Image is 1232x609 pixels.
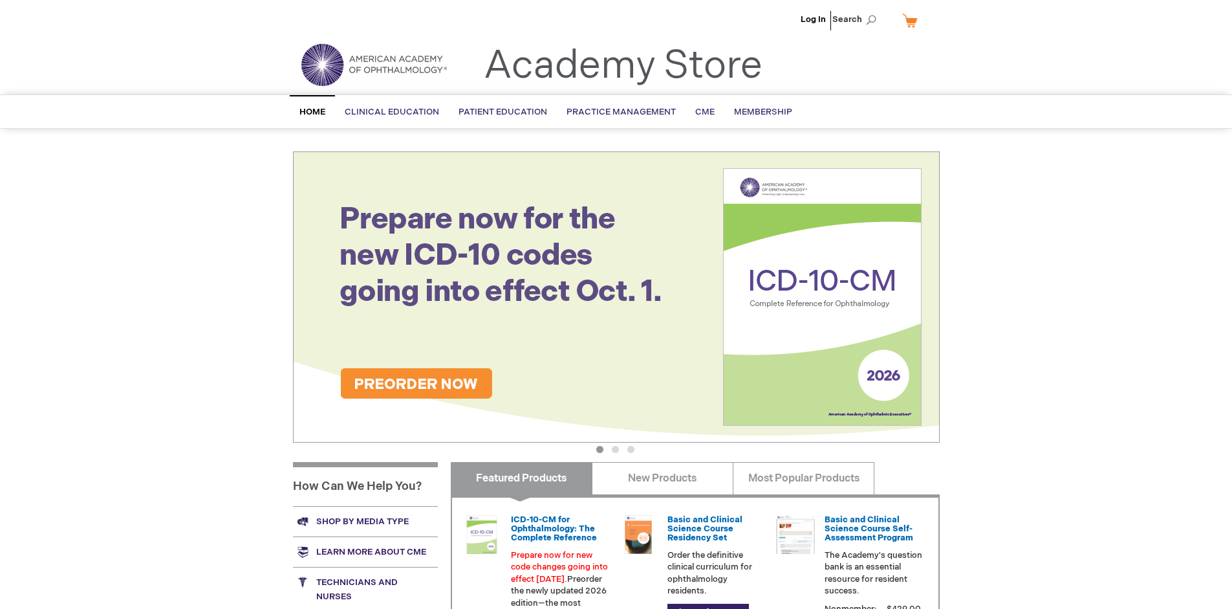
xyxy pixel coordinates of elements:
[345,107,439,117] span: Clinical Education
[596,446,603,453] button: 1 of 3
[459,107,547,117] span: Patient Education
[567,107,676,117] span: Practice Management
[293,506,438,537] a: Shop by media type
[299,107,325,117] span: Home
[612,446,619,453] button: 2 of 3
[619,515,658,554] img: 02850963u_47.png
[733,462,874,494] a: Most Popular Products
[484,43,762,89] a: Academy Store
[592,462,733,494] a: New Products
[801,14,826,25] a: Log In
[667,515,742,544] a: Basic and Clinical Science Course Residency Set
[451,462,592,494] a: Featured Products
[825,515,913,544] a: Basic and Clinical Science Course Self-Assessment Program
[695,107,715,117] span: CME
[511,515,597,544] a: ICD-10-CM for Ophthalmology: The Complete Reference
[776,515,815,554] img: bcscself_20.jpg
[293,462,438,506] h1: How Can We Help You?
[832,6,881,32] span: Search
[667,549,766,597] p: Order the definitive clinical curriculum for ophthalmology residents.
[293,537,438,567] a: Learn more about CME
[734,107,792,117] span: Membership
[825,549,923,597] p: The Academy's question bank is an essential resource for resident success.
[511,550,608,584] font: Prepare now for new code changes going into effect [DATE].
[462,515,501,554] img: 0120008u_42.png
[627,446,634,453] button: 3 of 3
